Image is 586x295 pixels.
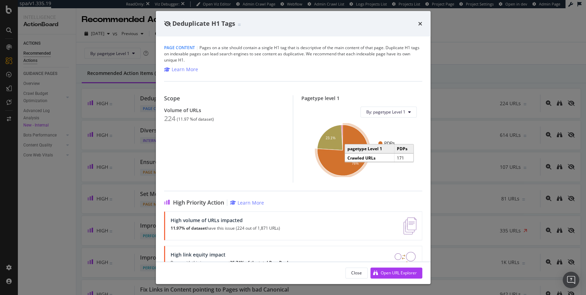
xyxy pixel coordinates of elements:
[563,272,579,288] div: Open Intercom Messenger
[238,24,241,26] img: Equal
[171,225,207,231] strong: 11.97% of dataset
[326,136,335,140] text: 23.1%
[351,270,362,276] div: Close
[345,267,368,278] button: Close
[156,11,430,284] div: modal
[418,19,422,28] div: times
[196,45,198,51] span: |
[173,199,224,206] span: High Priority Action
[394,252,416,269] img: DDxVyA23.png
[403,217,416,234] img: e5DMFwAAAABJRU5ErkJggg==
[384,154,393,159] text: other
[172,66,198,73] div: Learn More
[164,95,285,102] div: Scope
[360,107,417,118] button: By: pagetype Level 1
[171,226,280,231] p: have this issue (224 out of 1,871 URLs)
[381,270,417,276] div: Open URL Explorer
[171,217,280,223] div: High volume of URLs impacted
[384,147,390,152] text: plp
[238,199,264,206] div: Learn More
[164,66,198,73] a: Learn More
[164,114,175,123] div: 224
[164,45,195,51] span: Page Content
[164,107,285,113] div: Volume of URLs
[352,162,359,165] text: 76%
[172,19,235,28] span: Deduplicate H1 Tags
[230,260,289,265] strong: 35.74% of the total PageRank
[171,252,289,258] div: High link equity impact
[384,141,395,146] text: PDPs
[164,45,422,63] div: Pages on a site should contain a single H1 tag that is descriptive of the main content of that pa...
[177,117,214,122] div: ( 11.97 % of dataset )
[301,95,422,101] div: Pagetype level 1
[164,21,171,26] div: eye-slash
[171,260,289,265] p: Pages with this issue represent
[230,199,264,206] a: Learn More
[307,123,415,177] svg: A chart.
[366,109,405,115] span: By: pagetype Level 1
[370,267,422,278] button: Open URL Explorer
